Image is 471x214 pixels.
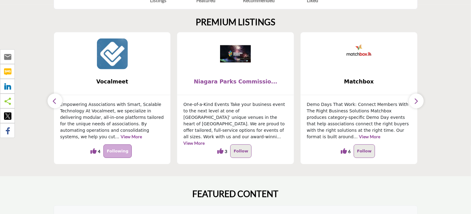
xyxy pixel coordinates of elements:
[193,189,279,199] h2: FEATURED CONTENT
[310,74,408,90] b: Matchbox
[307,101,411,140] p: Demo Days That Work: Connect Members With The Right Business Solutions Matchbox produces category...
[60,101,165,140] p: Empowering Associations with Smart, Scalable Technology At Vocalmeet, we specialize in delivering...
[230,144,252,158] button: Follow
[220,38,251,69] img: Niagara Parks Commission
[183,140,205,146] a: View More
[234,147,248,155] p: Follow
[115,134,119,139] span: ...
[344,38,374,69] img: Matchbox
[277,134,281,139] span: ...
[359,134,380,139] a: View More
[354,144,375,158] button: Follow
[354,134,358,139] span: ...
[348,148,351,155] span: 6
[103,144,132,158] button: Following
[54,74,171,90] a: Vocalmeet
[310,78,408,86] span: Matchbox
[357,147,372,155] p: Follow
[186,74,285,90] b: Niagara Parks Commission
[301,74,417,90] a: Matchbox
[121,134,142,139] a: View More
[97,38,128,69] img: Vocalmeet
[177,74,294,90] a: Niagara Parks Commissio...
[98,148,100,155] span: 4
[63,78,161,86] span: Vocalmeet
[107,147,128,155] p: Following
[183,101,288,147] p: One-of-a-Kind Events Take your business event to the next level at one of [GEOGRAPHIC_DATA]’ uniq...
[225,148,227,155] span: 3
[186,78,285,86] span: Niagara Parks Commissio...
[63,74,161,90] b: Vocalmeet
[196,17,275,27] h2: PREMIUM LISTINGS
